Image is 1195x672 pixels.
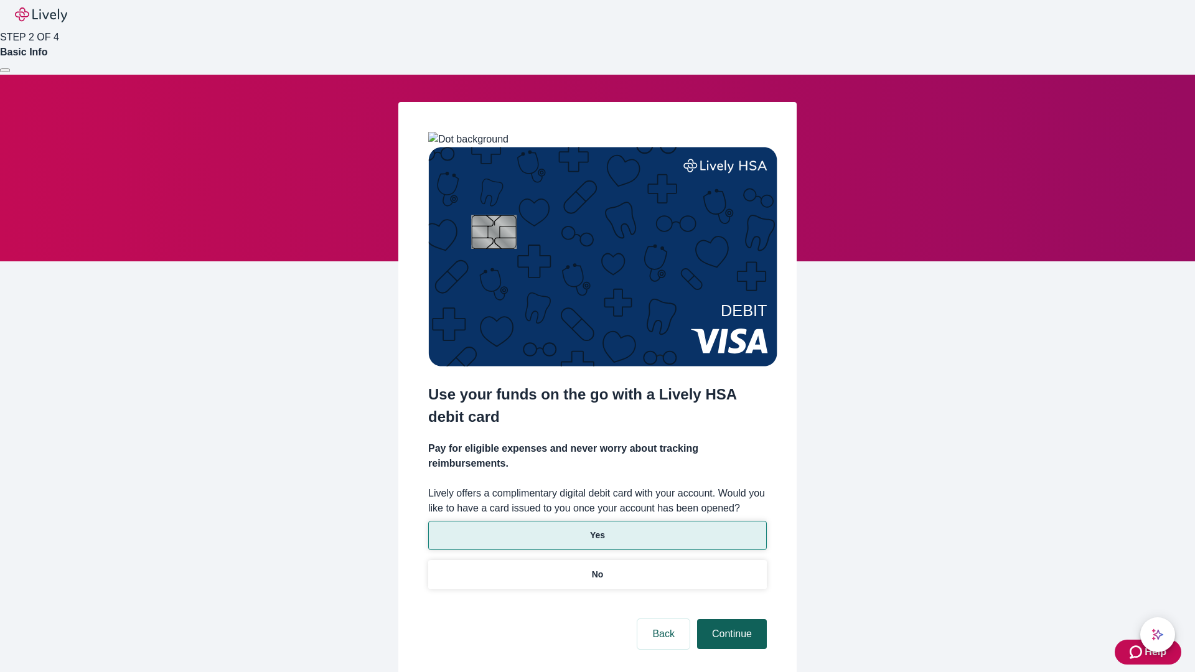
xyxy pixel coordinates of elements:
img: Dot background [428,132,508,147]
button: Back [637,619,690,649]
button: Zendesk support iconHelp [1115,640,1181,665]
span: Help [1145,645,1166,660]
button: No [428,560,767,589]
p: Yes [590,529,605,542]
label: Lively offers a complimentary digital debit card with your account. Would you like to have a card... [428,486,767,516]
button: chat [1140,617,1175,652]
img: Lively [15,7,67,22]
button: Yes [428,521,767,550]
svg: Lively AI Assistant [1151,628,1164,641]
img: Debit card [428,147,777,366]
svg: Zendesk support icon [1130,645,1145,660]
p: No [592,568,604,581]
h2: Use your funds on the go with a Lively HSA debit card [428,383,767,428]
button: Continue [697,619,767,649]
h4: Pay for eligible expenses and never worry about tracking reimbursements. [428,441,767,471]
